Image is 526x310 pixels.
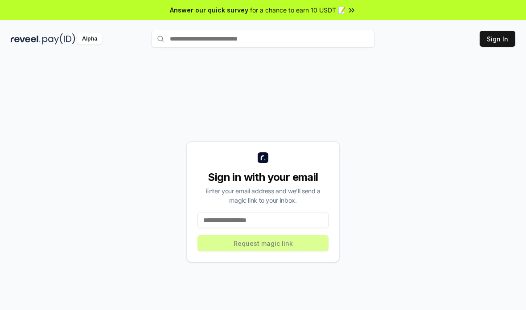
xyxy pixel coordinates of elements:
[77,33,102,45] div: Alpha
[170,5,248,15] span: Answer our quick survey
[197,186,329,205] div: Enter your email address and we’ll send a magic link to your inbox.
[11,33,41,45] img: reveel_dark
[197,170,329,184] div: Sign in with your email
[480,31,515,47] button: Sign In
[258,152,268,163] img: logo_small
[42,33,75,45] img: pay_id
[250,5,345,15] span: for a chance to earn 10 USDT 📝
